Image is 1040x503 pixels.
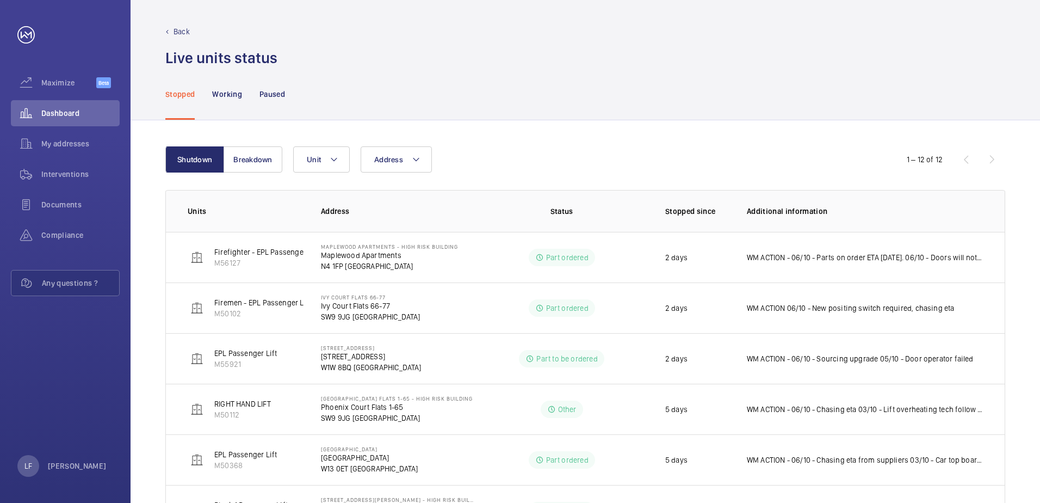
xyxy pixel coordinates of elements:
[321,294,420,300] p: Ivy Court Flats 66-77
[321,446,418,452] p: [GEOGRAPHIC_DATA]
[214,409,271,420] p: M50112
[41,199,120,210] span: Documents
[188,206,304,217] p: Units
[536,353,597,364] p: Part to be ordered
[665,303,688,314] p: 2 days
[214,359,277,370] p: M55921
[665,206,729,217] p: Stopped since
[747,455,983,465] p: WM ACTION - 06/10 - Chasing eta from suppliers 03/10 - Car top board required, sourcing 03/10 - F...
[212,89,242,100] p: Working
[41,230,120,241] span: Compliance
[321,402,473,413] p: Phoenix Court Flats 1-65
[321,452,418,463] p: [GEOGRAPHIC_DATA]
[747,303,955,314] p: WM ACTION 06/10 - New positing switch required, chasing eta
[190,453,203,467] img: elevator.svg
[321,261,458,272] p: N4 1FP [GEOGRAPHIC_DATA]
[214,247,337,257] p: Firefighter - EPL Passenger Lift No 3
[321,351,422,362] p: [STREET_ADDRESS]
[321,250,458,261] p: Maplewood Apartments
[214,308,350,319] p: M50102
[747,206,983,217] p: Additional information
[96,77,111,88] span: Beta
[747,252,983,263] p: WM ACTION - 06/10 - Parts on order ETA [DATE]. 06/10 - Doors will not re learn, new door motor an...
[321,206,475,217] p: Address
[321,395,473,402] p: [GEOGRAPHIC_DATA] Flats 1-65 - High Risk Building
[214,449,277,460] p: EPL Passenger Lift
[361,146,432,173] button: Address
[307,155,321,164] span: Unit
[747,353,974,364] p: WM ACTION - 06/10 - Sourcing upgrade 05/10 - Door operator failed
[293,146,350,173] button: Unit
[165,89,195,100] p: Stopped
[321,243,458,250] p: Maplewood Apartments - High Risk Building
[321,496,475,503] p: [STREET_ADDRESS][PERSON_NAME] - High Risk Building
[665,455,688,465] p: 5 days
[214,297,350,308] p: Firemen - EPL Passenger Lift Flats 66-77
[24,461,32,471] p: LF
[41,138,120,149] span: My addresses
[41,108,120,119] span: Dashboard
[165,146,224,173] button: Shutdown
[907,154,943,165] div: 1 – 12 of 12
[41,169,120,180] span: Interventions
[665,353,688,364] p: 2 days
[483,206,640,217] p: Status
[374,155,403,164] span: Address
[214,348,277,359] p: EPL Passenger Lift
[546,455,589,465] p: Part ordered
[48,461,107,471] p: [PERSON_NAME]
[174,26,190,37] p: Back
[321,413,473,424] p: SW9 9JG [GEOGRAPHIC_DATA]
[321,345,422,351] p: [STREET_ADDRESS]
[747,404,983,415] p: WM ACTION - 06/10 - Chasing eta 03/10 - Lift overheating tech follow up required
[665,404,688,415] p: 5 days
[546,252,589,263] p: Part ordered
[214,398,271,409] p: RIGHT HAND LIFT
[42,278,119,289] span: Any questions ?
[558,404,577,415] p: Other
[165,48,277,68] h1: Live units status
[546,303,589,314] p: Part ordered
[321,362,422,373] p: W1W 8BQ [GEOGRAPHIC_DATA]
[224,146,282,173] button: Breakdown
[321,463,418,474] p: W13 0ET [GEOGRAPHIC_DATA]
[214,257,337,268] p: M56127
[41,77,96,88] span: Maximize
[190,403,203,416] img: elevator.svg
[665,252,688,263] p: 2 days
[190,352,203,365] img: elevator.svg
[259,89,285,100] p: Paused
[214,460,277,471] p: M50368
[321,300,420,311] p: Ivy Court Flats 66-77
[190,302,203,315] img: elevator.svg
[321,311,420,322] p: SW9 9JG [GEOGRAPHIC_DATA]
[190,251,203,264] img: elevator.svg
